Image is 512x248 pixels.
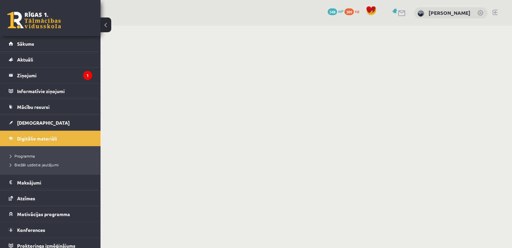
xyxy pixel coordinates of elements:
[17,175,92,190] legend: Maksājumi
[17,120,70,126] span: [DEMOGRAPHIC_DATA]
[17,41,34,47] span: Sākums
[17,195,35,201] span: Atzīmes
[9,36,92,51] a: Sākums
[10,153,35,159] span: Programma
[9,99,92,115] a: Mācību resursi
[9,131,92,146] a: Digitālie materiāli
[83,71,92,80] i: 1
[17,83,92,99] legend: Informatīvie ziņojumi
[328,8,343,14] a: 548 mP
[328,8,337,15] span: 548
[17,211,70,217] span: Motivācijas programma
[429,9,470,16] a: [PERSON_NAME]
[9,206,92,222] a: Motivācijas programma
[338,8,343,14] span: mP
[10,162,94,168] a: Biežāk uzdotie jautājumi
[10,162,59,167] span: Biežāk uzdotie jautājumi
[418,10,424,17] img: Gustavs Siliņš
[9,175,92,190] a: Maksājumi
[355,8,359,14] span: xp
[17,135,57,141] span: Digitālie materiāli
[344,8,363,14] a: 389 xp
[7,12,61,29] a: Rīgas 1. Tālmācības vidusskola
[10,153,94,159] a: Programma
[344,8,354,15] span: 389
[17,227,45,233] span: Konferences
[9,52,92,67] a: Aktuāli
[9,115,92,130] a: [DEMOGRAPHIC_DATA]
[17,104,50,110] span: Mācību resursi
[9,222,92,238] a: Konferences
[17,68,92,83] legend: Ziņojumi
[9,68,92,83] a: Ziņojumi1
[9,83,92,99] a: Informatīvie ziņojumi
[17,56,33,63] span: Aktuāli
[9,191,92,206] a: Atzīmes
